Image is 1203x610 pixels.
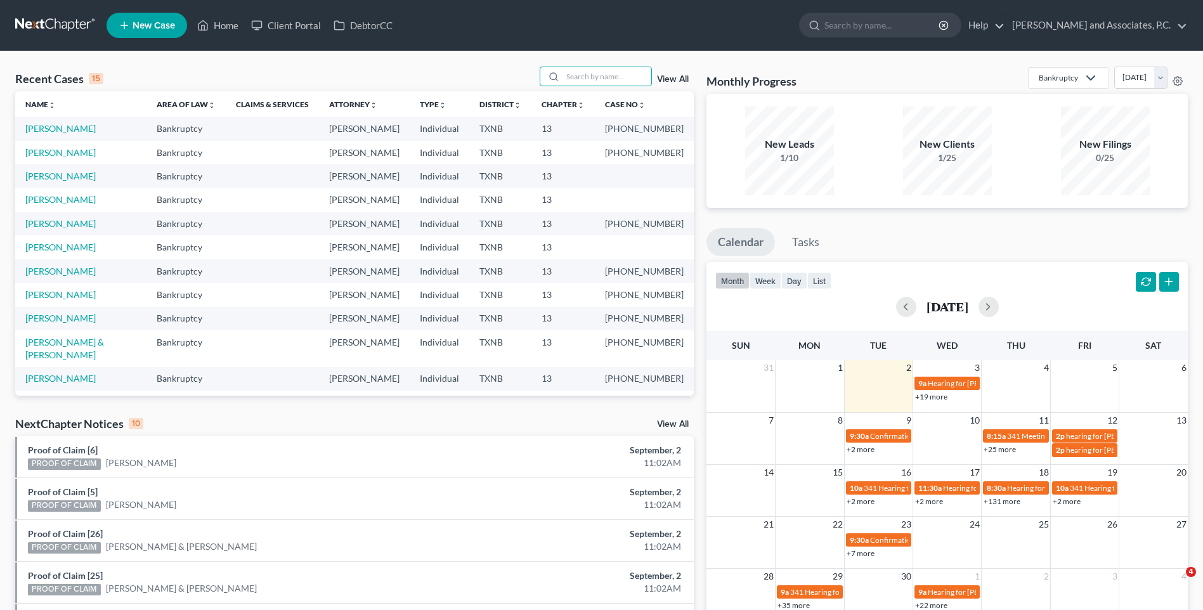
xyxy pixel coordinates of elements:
span: 27 [1175,517,1188,532]
span: 10a [1056,483,1069,493]
td: Individual [410,391,469,414]
div: September, 2 [472,486,681,498]
a: [PERSON_NAME] [25,289,96,300]
span: 2 [1043,569,1050,584]
td: Individual [410,141,469,164]
a: Attorneyunfold_more [329,100,377,109]
td: TXNB [469,330,531,367]
i: unfold_more [439,101,446,109]
h2: [DATE] [927,300,968,313]
td: [PERSON_NAME] [319,235,410,259]
span: 2p [1056,431,1065,441]
h3: Monthly Progress [706,74,797,89]
a: View All [657,420,689,429]
span: 341 Hearing for [PERSON_NAME] [790,587,904,597]
a: [PERSON_NAME] [25,147,96,158]
td: 13 [531,391,595,414]
span: 25 [1037,517,1050,532]
a: Nameunfold_more [25,100,56,109]
span: Wed [937,340,958,351]
a: +7 more [847,548,875,558]
span: 31 [762,360,775,375]
td: Bankruptcy [146,188,226,212]
td: Bankruptcy [146,330,226,367]
td: 13 [531,235,595,259]
td: Individual [410,283,469,306]
span: 17 [968,465,981,480]
td: Bankruptcy [146,367,226,391]
div: September, 2 [472,569,681,582]
td: [PERSON_NAME] [319,141,410,164]
span: 3 [1111,569,1119,584]
td: [PHONE_NUMBER] [595,259,694,283]
i: unfold_more [514,101,521,109]
a: [PERSON_NAME] [106,457,176,469]
div: New Filings [1061,137,1150,152]
a: [PERSON_NAME] & [PERSON_NAME] [106,582,257,595]
td: Individual [410,212,469,235]
td: [PHONE_NUMBER] [595,307,694,330]
td: TXNB [469,164,531,188]
span: Hearing for [PERSON_NAME] [928,379,1027,388]
span: 8:30a [987,483,1006,493]
a: DebtorCC [327,14,399,37]
td: 13 [531,330,595,367]
td: TXNB [469,235,531,259]
a: Proof of Claim [25] [28,570,103,581]
td: 13 [531,259,595,283]
iframe: Intercom live chat [1160,567,1190,597]
td: [PERSON_NAME] [319,212,410,235]
td: [PERSON_NAME] [319,283,410,306]
td: Bankruptcy [146,259,226,283]
span: 19 [1106,465,1119,480]
span: 1 [973,569,981,584]
span: New Case [133,21,175,30]
i: unfold_more [48,101,56,109]
span: 14 [762,465,775,480]
a: [PERSON_NAME] [106,498,176,511]
span: 18 [1037,465,1050,480]
span: 9a [918,587,927,597]
span: Confirmation hearing for [PERSON_NAME] & [PERSON_NAME] [870,535,1081,545]
a: Client Portal [245,14,327,37]
td: [PERSON_NAME] [319,164,410,188]
span: 13 [1175,413,1188,428]
th: Claims & Services [226,91,319,117]
td: [PHONE_NUMBER] [595,141,694,164]
td: TXNB [469,188,531,212]
a: Area of Lawunfold_more [157,100,216,109]
span: 9:30a [850,431,869,441]
a: Tasks [781,228,831,256]
td: 13 [531,367,595,391]
div: PROOF OF CLAIM [28,542,101,554]
i: unfold_more [208,101,216,109]
a: [PERSON_NAME] [25,313,96,323]
a: [PERSON_NAME] [25,171,96,181]
div: NextChapter Notices [15,416,143,431]
td: Bankruptcy [146,235,226,259]
td: Bankruptcy [146,307,226,330]
div: New Clients [903,137,992,152]
td: Individual [410,367,469,391]
span: 26 [1106,517,1119,532]
span: 2 [905,360,913,375]
span: 2p [1056,445,1065,455]
td: 13 [531,164,595,188]
span: 5 [1111,360,1119,375]
a: [PERSON_NAME] [25,266,96,276]
a: Calendar [706,228,775,256]
a: Districtunfold_more [479,100,521,109]
span: 9:30a [850,535,869,545]
a: Proof of Claim [6] [28,445,98,455]
td: TXNB [469,117,531,140]
div: September, 2 [472,444,681,457]
span: 9a [781,587,789,597]
div: 0/25 [1061,152,1150,164]
button: week [750,272,781,289]
span: 9 [905,413,913,428]
td: [PERSON_NAME] [319,117,410,140]
a: +2 more [847,496,875,506]
span: 11:30a [918,483,942,493]
a: [PERSON_NAME] [25,242,96,252]
a: +19 more [915,392,947,401]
